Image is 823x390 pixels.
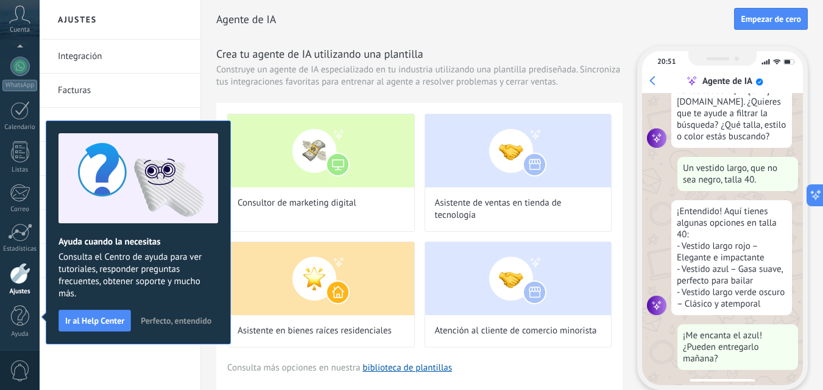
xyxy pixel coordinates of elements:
[657,57,676,66] div: 20:51
[671,68,792,148] div: ¡Hola! Sí, tenemos. Puedes verlos todos aquí: [URL][DOMAIN_NAME]. ¿Quieres que te ayude a filtrar...
[58,236,218,248] h2: Ayuda cuando la necesitas
[2,124,38,131] div: Calendario
[425,114,612,187] img: Asistente de ventas en tienda de tecnología
[228,242,414,315] img: Asistente en bienes raíces residenciales
[435,197,602,221] span: Asistente de ventas en tienda de tecnología
[40,312,200,346] li: Fuentes de conocimiento de IA
[227,362,452,374] span: Consulta más opciones en nuestra
[58,108,188,142] a: Ajustes Generales
[2,80,37,91] div: WhatsApp
[135,312,217,330] button: Perfecto, entendido
[741,15,801,23] span: Empezar de cero
[425,242,612,315] img: Atención al cliente de comercio minorista
[2,288,38,296] div: Ajustes
[58,74,188,108] a: Facturas
[677,324,798,370] div: ¡Me encanta el azul! ¿Pueden entregarlo mañana?
[2,206,38,214] div: Correo
[58,251,218,300] span: Consulta el Centro de ayuda para ver tutoriales, responder preguntas frecuentes, obtener soporte ...
[647,128,666,148] img: agent icon
[2,245,38,253] div: Estadísticas
[238,197,356,209] span: Consultor de marketing digital
[216,64,623,88] span: Construye un agente de IA especializado en tu industria utilizando una plantilla prediseñada. Sin...
[2,166,38,174] div: Listas
[40,40,200,74] li: Integración
[228,114,414,187] img: Consultor de marketing digital
[141,316,211,325] span: Perfecto, entendido
[216,46,623,61] h3: Crea tu agente de IA utilizando una plantilla
[2,330,38,338] div: Ayuda
[40,108,200,142] li: Ajustes Generales
[65,316,124,325] span: Ir al Help Center
[238,325,392,337] span: Asistente en bienes raíces residenciales
[647,296,666,315] img: agent icon
[435,325,597,337] span: Atención al cliente de comercio minorista
[362,362,452,374] a: biblioteca de plantillas
[216,7,734,32] h2: Agente de IA
[40,74,200,108] li: Facturas
[734,8,808,30] button: Empezar de cero
[58,310,131,332] button: Ir al Help Center
[702,75,752,87] div: Agente de IA
[58,40,188,74] a: Integración
[10,26,30,34] span: Cuenta
[671,200,792,315] div: ¡Entendido! Aquí tienes algunas opciones en talla 40: - Vestido largo rojo – Elegante e impactant...
[677,157,798,191] div: Un vestido largo, que no sea negro, talla 40.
